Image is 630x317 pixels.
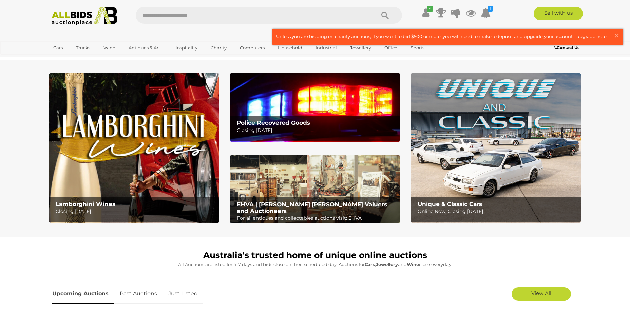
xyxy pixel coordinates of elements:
[418,207,577,216] p: Online Now, Closing [DATE]
[346,42,376,54] a: Jewellery
[311,42,341,54] a: Industrial
[163,284,203,304] a: Just Listed
[531,290,551,296] span: View All
[56,207,215,216] p: Closing [DATE]
[235,42,269,54] a: Computers
[49,73,219,223] a: Lamborghini Wines Lamborghini Wines Closing [DATE]
[230,155,400,224] img: EHVA | Evans Hastings Valuers and Auctioneers
[411,73,581,223] a: Unique & Classic Cars Unique & Classic Cars Online Now, Closing [DATE]
[411,73,581,223] img: Unique & Classic Cars
[421,7,431,19] a: ✔
[49,42,67,54] a: Cars
[49,73,219,223] img: Lamborghini Wines
[124,42,165,54] a: Antiques & Art
[237,201,387,214] b: EHVA | [PERSON_NAME] [PERSON_NAME] Valuers and Auctioneers
[52,261,578,269] p: All Auctions are listed for 4-7 days and bids close on their scheduled day. Auctions for , and cl...
[512,287,571,301] a: View All
[534,7,583,20] a: Sell with us
[206,42,231,54] a: Charity
[418,201,482,207] b: Unique & Classic Cars
[554,45,579,50] b: Contact Us
[169,42,202,54] a: Hospitality
[237,214,397,222] p: For all antiques and collectables auctions visit: EHVA
[52,251,578,260] h1: Australia's trusted home of unique online auctions
[488,6,493,12] i: 1
[407,262,419,267] strong: Wine
[230,155,400,224] a: EHVA | Evans Hastings Valuers and Auctioneers EHVA | [PERSON_NAME] [PERSON_NAME] Valuers and Auct...
[368,7,402,24] button: Search
[52,284,114,304] a: Upcoming Auctions
[273,42,307,54] a: Household
[380,42,402,54] a: Office
[115,284,162,304] a: Past Auctions
[427,6,433,12] i: ✔
[481,7,491,19] a: 1
[72,42,95,54] a: Trucks
[230,73,400,141] a: Police Recovered Goods Police Recovered Goods Closing [DATE]
[48,7,121,25] img: Allbids.com.au
[554,44,581,52] a: Contact Us
[406,42,429,54] a: Sports
[376,262,398,267] strong: Jewellery
[237,119,310,126] b: Police Recovered Goods
[365,262,375,267] strong: Cars
[230,73,400,141] img: Police Recovered Goods
[237,126,397,135] p: Closing [DATE]
[49,54,106,65] a: [GEOGRAPHIC_DATA]
[614,29,620,42] span: ×
[56,201,115,207] b: Lamborghini Wines
[99,42,120,54] a: Wine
